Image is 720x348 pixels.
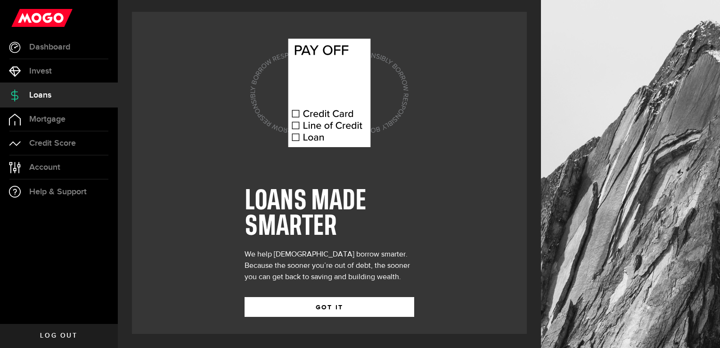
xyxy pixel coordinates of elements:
[29,115,65,124] span: Mortgage
[29,163,60,172] span: Account
[245,297,414,317] button: GOT IT
[29,188,87,196] span: Help & Support
[29,43,70,51] span: Dashboard
[29,139,76,148] span: Credit Score
[40,332,77,339] span: Log out
[245,249,414,283] div: We help [DEMOGRAPHIC_DATA] borrow smarter. Because the sooner you’re out of debt, the sooner you ...
[245,189,414,240] h1: LOANS MADE SMARTER
[29,91,51,99] span: Loans
[29,67,52,75] span: Invest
